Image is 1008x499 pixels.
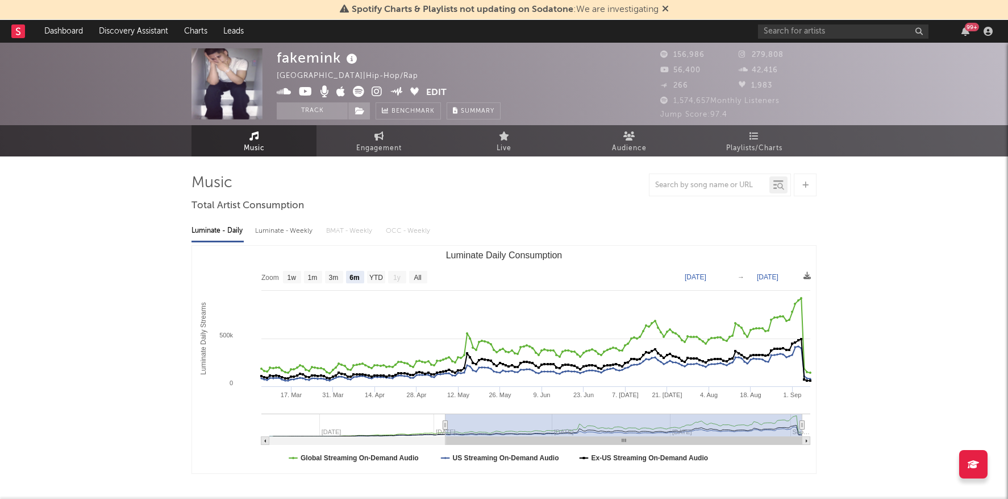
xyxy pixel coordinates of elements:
[612,391,639,398] text: 7. [DATE]
[255,221,315,241] div: Luminate - Weekly
[316,125,441,156] a: Engagement
[230,380,233,386] text: 0
[758,24,928,39] input: Search for artists
[176,20,215,43] a: Charts
[660,97,780,105] span: 1,574,657 Monthly Listeners
[497,142,511,155] span: Live
[369,274,383,282] text: YTD
[199,302,207,374] text: Luminate Daily Streams
[277,48,360,67] div: fakemink
[391,105,435,118] span: Benchmark
[36,20,91,43] a: Dashboard
[461,108,494,114] span: Summary
[91,20,176,43] a: Discovery Assistant
[489,391,511,398] text: 26. May
[356,142,402,155] span: Engagement
[700,391,718,398] text: 4. Aug
[407,391,427,398] text: 28. Apr
[965,23,979,31] div: 99 +
[191,199,304,213] span: Total Artist Consumption
[784,391,802,398] text: 1. Sep
[277,102,348,119] button: Track
[612,142,647,155] span: Audience
[322,391,344,398] text: 31. Mar
[726,142,782,155] span: Playlists/Charts
[447,102,501,119] button: Summary
[660,51,705,59] span: 156,986
[308,274,318,282] text: 1m
[739,67,778,74] span: 42,416
[352,5,573,14] span: Spotify Charts & Playlists not updating on Sodatone
[660,67,701,74] span: 56,400
[649,181,769,190] input: Search by song name or URL
[692,125,817,156] a: Playlists/Charts
[192,246,816,473] svg: Luminate Daily Consumption
[426,86,447,100] button: Edit
[301,454,419,462] text: Global Streaming On-Demand Audio
[352,5,659,14] span: : We are investigating
[662,5,669,14] span: Dismiss
[739,51,784,59] span: 279,808
[660,82,688,89] span: 266
[757,273,778,281] text: [DATE]
[534,391,551,398] text: 9. Jun
[740,391,761,398] text: 18. Aug
[219,332,233,339] text: 500k
[281,391,302,398] text: 17. Mar
[446,250,563,260] text: Luminate Daily Consumption
[191,221,244,241] div: Luminate - Daily
[685,273,706,281] text: [DATE]
[660,111,727,118] span: Jump Score: 97.4
[414,274,421,282] text: All
[215,20,252,43] a: Leads
[376,102,441,119] a: Benchmark
[652,391,682,398] text: 21. [DATE]
[453,454,559,462] text: US Streaming On-Demand Audio
[738,273,744,281] text: →
[567,125,692,156] a: Audience
[592,454,709,462] text: Ex-US Streaming On-Demand Audio
[365,391,385,398] text: 14. Apr
[349,274,359,282] text: 6m
[329,274,339,282] text: 3m
[793,428,810,435] text: Sep…
[261,274,279,282] text: Zoom
[961,27,969,36] button: 99+
[191,125,316,156] a: Music
[244,142,265,155] span: Music
[573,391,594,398] text: 23. Jun
[441,125,567,156] a: Live
[288,274,297,282] text: 1w
[277,69,431,83] div: [GEOGRAPHIC_DATA] | Hip-Hop/Rap
[393,274,401,282] text: 1y
[447,391,470,398] text: 12. May
[739,82,772,89] span: 1,983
